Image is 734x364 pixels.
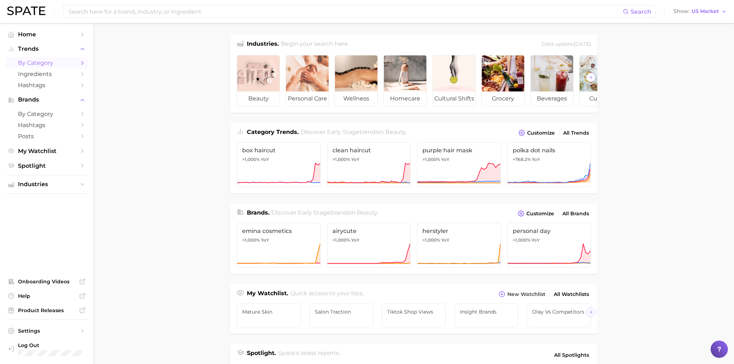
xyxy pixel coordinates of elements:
span: polka dot nails [513,147,586,154]
a: Insight Brands [454,304,518,327]
span: Category Trends . [247,129,299,135]
a: wellness [335,55,378,106]
span: Trends [18,46,76,52]
span: >1,000% [422,157,440,162]
a: All Trends [561,128,591,138]
span: purple hair mask [422,147,495,154]
span: Posts [18,133,76,140]
span: beverages [531,91,573,106]
button: Customize [517,128,557,138]
span: YoY [441,237,449,243]
span: All Brands [562,211,589,217]
span: Product Releases [18,307,76,314]
span: Brands [18,96,76,103]
span: by Category [18,59,76,66]
span: homecare [384,91,426,106]
span: Show [674,9,689,13]
span: Settings [18,328,76,334]
a: Olay vs Competitors [527,304,591,327]
span: culinary [580,91,622,106]
a: beverages [530,55,574,106]
h1: Industries. [247,40,279,49]
a: All Brands [561,209,591,219]
span: Olay vs Competitors [532,309,585,315]
a: grocery [481,55,525,106]
span: YoY [351,237,359,243]
a: Spotlight [6,160,88,171]
span: clean haircut [332,147,405,154]
span: beauty [385,129,405,135]
a: homecare [384,55,427,106]
a: Settings [6,325,88,336]
span: Brands . [247,209,269,216]
span: >1,000% [513,237,530,243]
span: Onboarding Videos [18,278,76,285]
h1: My Watchlist. [247,289,288,299]
span: Ingredients [18,71,76,77]
span: >1,000% [422,237,440,243]
span: airycute [332,228,405,234]
a: Onboarding Videos [6,276,88,287]
span: Tiktok Shop Views [387,309,440,315]
span: grocery [482,91,524,106]
span: beauty [237,91,280,106]
span: Salon Traction [315,309,368,315]
span: All Watchlists [554,291,589,297]
button: Scroll Right [586,73,595,82]
a: All Watchlists [552,289,591,299]
a: personal day>1,000% YoY [507,223,591,268]
span: Discover Early Stage brands in . [272,209,378,216]
h2: Quick access to your lists. [290,289,363,299]
a: Hashtags [6,80,88,91]
span: Industries [18,181,76,188]
a: purple hair mask>1,000% YoY [417,142,501,187]
span: YoY [531,237,540,243]
button: ShowUS Market [672,7,729,16]
span: >1,000% [332,157,350,162]
a: personal care [286,55,329,106]
span: New Watchlist [507,291,545,297]
a: by Category [6,57,88,68]
span: My Watchlist [18,148,76,154]
span: YoY [351,157,359,162]
span: >1,000% [242,157,260,162]
span: All Spotlights [554,351,589,359]
a: All Spotlights [552,349,591,361]
a: Log out. Currently logged in with e-mail danielle@spate.nyc. [6,340,88,359]
img: SPATE [7,6,45,15]
a: Ingredients [6,68,88,80]
a: beauty [237,55,280,106]
span: Log Out [18,342,82,349]
span: Search [631,8,651,15]
span: Mature Skin [242,309,295,315]
h2: Begin your search here. [281,40,349,49]
a: by Category [6,108,88,120]
a: Help [6,291,88,301]
span: emina cosmetics [242,228,315,234]
button: New Watchlist [497,289,547,299]
a: Product Releases [6,305,88,316]
span: US Market [692,9,719,13]
a: airycute>1,000% YoY [327,223,411,268]
span: All Trends [563,130,589,136]
h2: Spate's latest reports. [278,349,340,361]
a: clean haircut>1,000% YoY [327,142,411,187]
button: Industries [6,179,88,190]
span: box haircut [242,147,315,154]
span: Insight Brands [460,309,513,315]
a: box haircut>1,000% YoY [237,142,321,187]
button: Scroll Right [586,307,595,317]
span: Discover Early Stage trends in . [301,129,407,135]
span: Spotlight [18,162,76,169]
span: herstyler [422,228,495,234]
span: >1,000% [242,237,260,243]
span: Customize [527,130,555,136]
a: Tiktok Shop Views [382,304,446,327]
a: Home [6,29,88,40]
a: My Watchlist [6,145,88,157]
button: Customize [516,208,556,219]
button: Brands [6,94,88,105]
span: Home [18,31,76,38]
span: Customize [526,211,554,217]
span: wellness [335,91,377,106]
